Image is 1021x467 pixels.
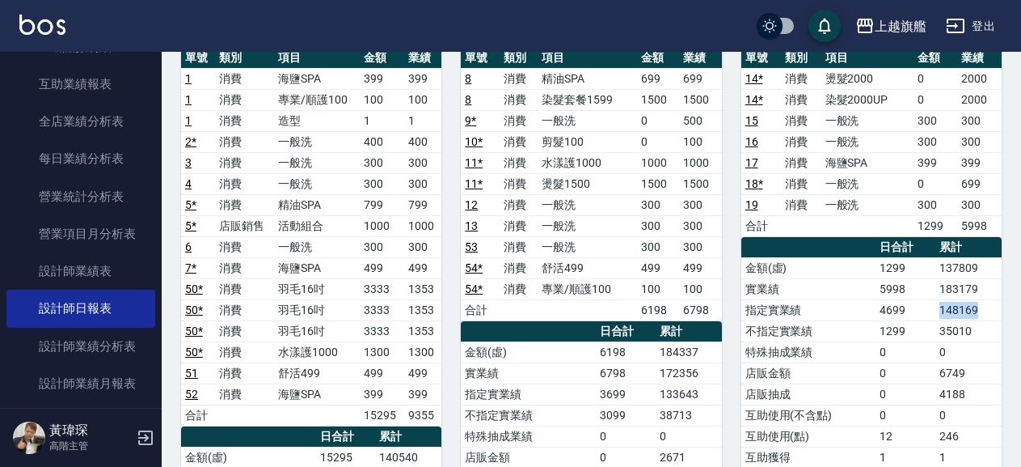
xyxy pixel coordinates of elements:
img: Person [13,422,45,454]
td: 專業/順護100 [538,278,636,299]
td: 1000 [637,152,679,173]
td: 一般洗 [538,110,636,131]
td: 300 [637,236,679,257]
td: 消費 [500,131,538,152]
td: 互助使用(不含點) [741,405,876,426]
th: 日合計 [875,237,935,258]
td: 0 [935,342,1002,363]
td: 造型 [274,110,360,131]
td: 水漾護1000 [274,342,360,363]
td: 399 [957,152,1002,173]
td: 舒活499 [538,257,636,278]
a: 16 [745,135,758,148]
img: Logo [19,15,65,35]
td: 一般洗 [274,236,360,257]
th: 業績 [679,48,721,69]
td: 一般洗 [821,173,913,194]
td: 指定實業績 [461,384,596,405]
a: 12 [465,198,478,211]
td: 100 [679,131,721,152]
td: 172356 [656,363,722,384]
td: 300 [360,173,404,194]
th: 項目 [821,48,913,69]
td: 399 [404,68,441,89]
td: 消費 [215,173,274,194]
a: 15 [745,114,758,127]
td: 35010 [935,321,1002,342]
td: 消費 [781,152,821,173]
td: 消費 [500,152,538,173]
td: 消費 [781,131,821,152]
td: 一般洗 [538,236,636,257]
td: 0 [637,110,679,131]
td: 1500 [637,173,679,194]
button: save [808,10,841,42]
th: 日合計 [316,427,376,448]
td: 9355 [404,405,441,426]
td: 店販銷售 [215,215,274,236]
td: 133643 [656,384,722,405]
td: 183179 [935,278,1002,299]
td: 消費 [215,152,274,173]
td: 消費 [215,89,274,110]
td: 2000 [957,89,1002,110]
td: 300 [637,215,679,236]
a: 每日業績分析表 [6,140,155,177]
a: 17 [745,156,758,169]
td: 300 [679,194,721,215]
td: 300 [913,194,958,215]
td: 3333 [360,299,404,321]
p: 高階主管 [49,439,132,453]
th: 項目 [274,48,360,69]
td: 海鹽SPA [274,257,360,278]
td: 消費 [215,321,274,342]
td: 0 [875,363,935,384]
th: 業績 [957,48,1002,69]
td: 1 [404,110,441,131]
td: 合計 [741,215,781,236]
a: 52 [185,388,198,401]
th: 日合計 [596,321,656,342]
td: 剪髮100 [538,131,636,152]
h5: 黃瑋琛 [49,422,132,439]
td: 137809 [935,257,1002,278]
td: 消費 [500,89,538,110]
table: a dense table [741,48,1002,237]
td: 246 [935,426,1002,447]
td: 1299 [913,215,958,236]
a: 4 [185,177,192,190]
td: 100 [404,89,441,110]
td: 399 [360,68,404,89]
td: 1300 [360,342,404,363]
td: 5998 [957,215,1002,236]
td: 3099 [596,405,656,426]
table: a dense table [461,48,721,321]
td: 0 [935,405,1002,426]
td: 300 [360,236,404,257]
th: 單號 [741,48,781,69]
td: 499 [360,363,404,384]
td: 399 [360,384,404,405]
td: 499 [360,257,404,278]
td: 1500 [679,173,721,194]
div: 上越旗艦 [875,16,926,36]
td: 4699 [875,299,935,321]
td: 消費 [215,299,274,321]
td: 消費 [215,110,274,131]
td: 15295 [360,405,404,426]
th: 類別 [781,48,821,69]
td: 499 [404,257,441,278]
table: a dense table [181,48,441,427]
td: 消費 [500,257,538,278]
td: 300 [679,236,721,257]
td: 0 [913,89,958,110]
td: 活動組合 [274,215,360,236]
td: 染髮2000UP [821,89,913,110]
a: 8 [465,93,471,106]
td: 0 [596,426,656,447]
a: 營業統計分析表 [6,178,155,215]
td: 消費 [215,384,274,405]
td: 消費 [500,68,538,89]
td: 3333 [360,321,404,342]
th: 業績 [404,48,441,69]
